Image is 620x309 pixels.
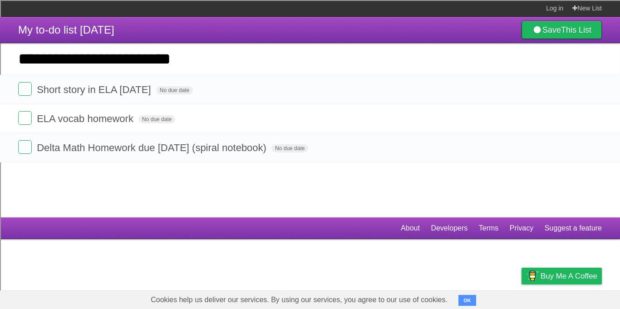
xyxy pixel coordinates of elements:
[4,12,616,20] div: Sort New > Old
[271,144,308,152] span: No due date
[4,44,616,53] div: Sign out
[4,61,616,69] div: Move To ...
[142,291,457,309] span: Cookies help us deliver our services. By using our services, you agree to our use of cookies.
[37,113,136,124] span: ELA vocab homework
[37,84,153,95] span: Short story in ELA [DATE]
[561,25,591,34] b: This List
[18,111,32,125] label: Done
[18,82,32,96] label: Done
[18,140,32,154] label: Done
[4,20,616,28] div: Move To ...
[138,115,175,123] span: No due date
[4,36,616,44] div: Options
[18,24,114,36] span: My to-do list [DATE]
[4,28,616,36] div: Delete
[156,86,193,94] span: No due date
[458,295,476,306] button: OK
[37,142,269,153] span: Delta Math Homework due [DATE] (spiral notebook)
[4,53,616,61] div: Rename
[4,4,616,12] div: Sort A > Z
[522,21,602,39] a: SaveThis List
